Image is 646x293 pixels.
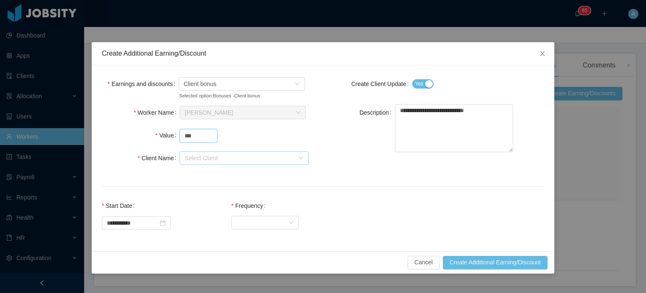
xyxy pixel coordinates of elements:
[134,109,180,116] label: Worker Name
[299,156,304,161] i: icon: down
[102,202,138,209] label: Start Date
[102,49,544,58] div: Create Additional Earning/Discount
[180,129,217,142] input: Value
[395,104,513,153] textarea: Description
[231,202,269,209] label: Frequency
[539,50,546,57] i: icon: close
[289,220,294,226] i: icon: down
[179,92,286,99] small: Selected option: Bonuses - Client bonus
[351,81,412,87] label: Create Client Update
[155,132,180,139] label: Value
[531,42,554,66] button: Close
[185,154,294,162] div: Select Client
[443,256,548,269] button: Create Additional Earning/Discount
[408,256,439,269] button: Cancel
[296,110,301,116] i: icon: down
[108,81,179,87] label: Earnings and discounts
[415,80,424,88] span: Yes
[412,79,434,89] button: Create Client Update
[138,155,180,161] label: Client Name
[160,220,166,226] i: icon: calendar
[185,106,233,119] div: Jessica Cavalcanti
[360,109,395,116] label: Description
[295,81,300,87] i: icon: down
[184,78,217,90] span: Client bonus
